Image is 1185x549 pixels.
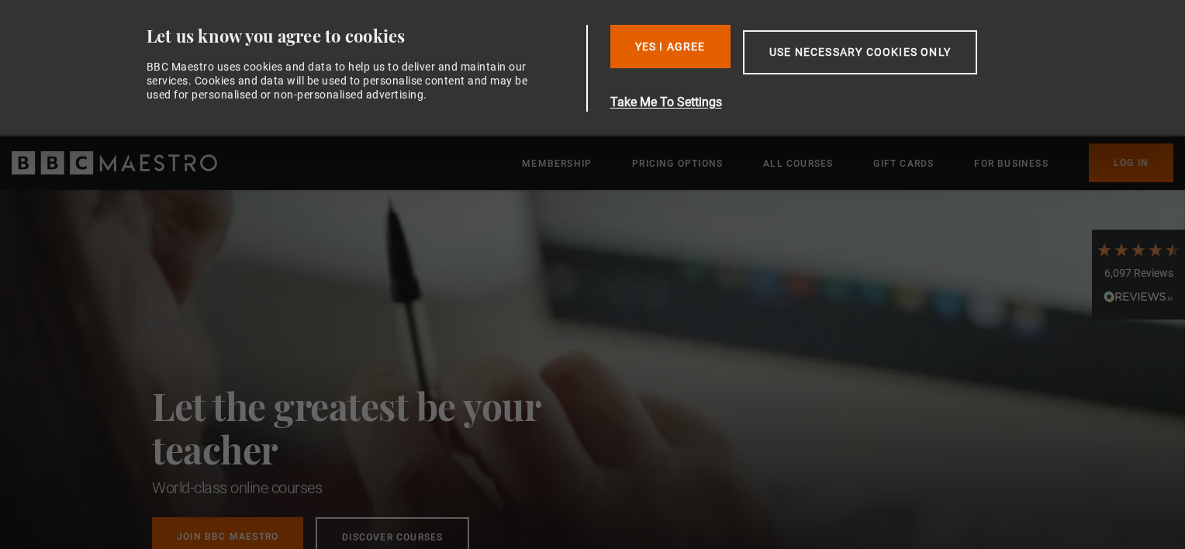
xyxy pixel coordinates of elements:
img: REVIEWS.io [1104,291,1173,302]
div: Let us know you agree to cookies [147,25,581,47]
svg: BBC Maestro [12,151,217,174]
div: Read All Reviews [1096,289,1181,308]
a: Pricing Options [632,156,723,171]
button: Yes I Agree [610,25,731,68]
a: All Courses [763,156,833,171]
div: 4.7 Stars [1096,241,1181,258]
div: 6,097 ReviewsRead All Reviews [1092,230,1185,319]
a: Membership [522,156,592,171]
a: Log In [1089,143,1173,182]
div: 6,097 Reviews [1096,266,1181,281]
div: BBC Maestro uses cookies and data to help us to deliver and maintain our services. Cookies and da... [147,60,537,102]
a: Gift Cards [873,156,934,171]
nav: Primary [522,143,1173,182]
h2: Let the greatest be your teacher [152,384,610,471]
button: Use necessary cookies only [743,30,977,74]
h1: World-class online courses [152,477,610,499]
button: Take Me To Settings [610,93,1051,112]
a: For business [974,156,1048,171]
